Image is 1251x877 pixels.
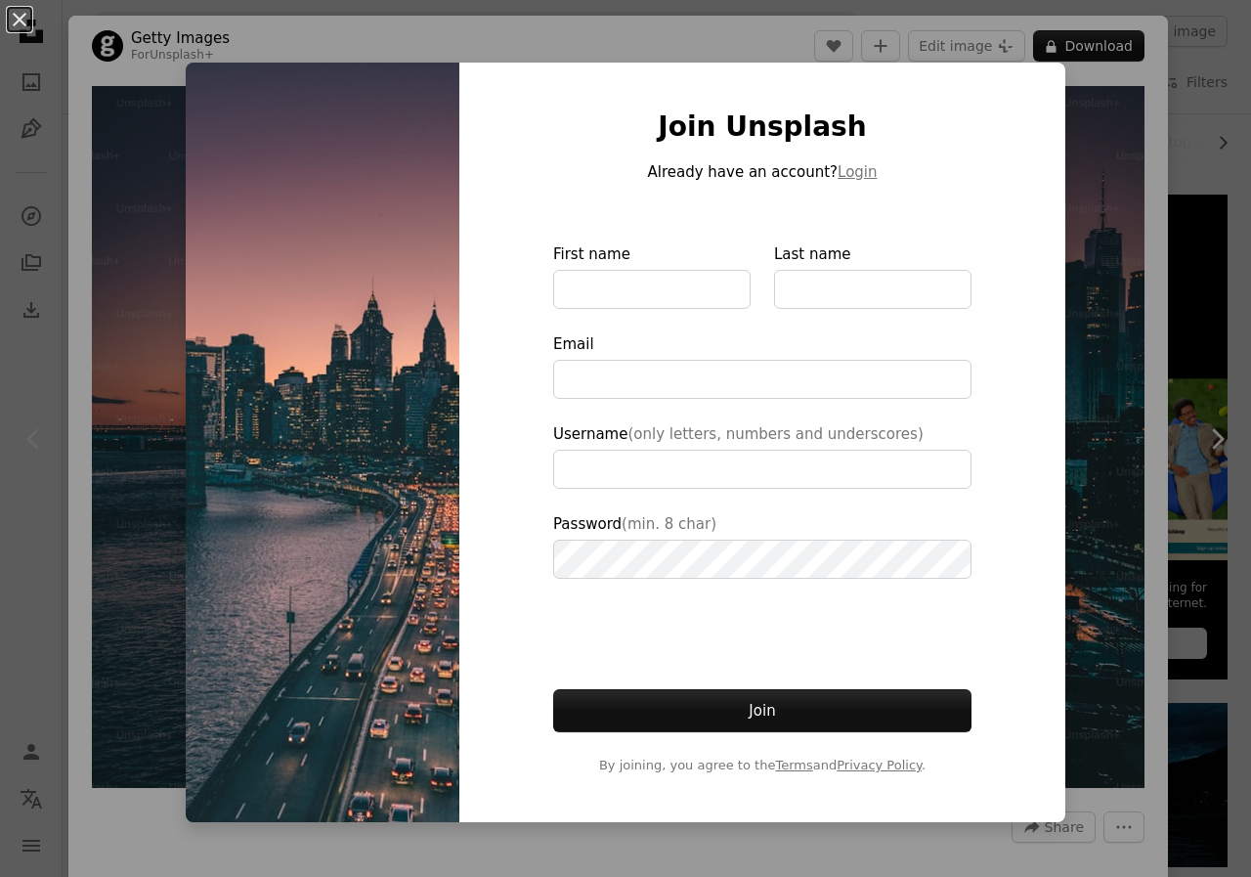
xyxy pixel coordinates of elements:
[553,360,971,399] input: Email
[553,540,971,579] input: Password(min. 8 char)
[627,425,923,443] span: (only letters, numbers and underscores)
[775,758,812,772] a: Terms
[622,515,716,533] span: (min. 8 char)
[186,63,459,822] img: premium_photo-1697730150275-dba1cfe8af9c
[553,689,971,732] button: Join
[553,756,971,775] span: By joining, you agree to the and .
[553,332,971,399] label: Email
[837,758,922,772] a: Privacy Policy
[553,512,971,579] label: Password
[553,270,751,309] input: First name
[553,160,971,184] p: Already have an account?
[774,270,971,309] input: Last name
[553,450,971,489] input: Username(only letters, numbers and underscores)
[553,422,971,489] label: Username
[553,110,971,145] h1: Join Unsplash
[553,242,751,309] label: First name
[774,242,971,309] label: Last name
[838,160,877,184] button: Login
